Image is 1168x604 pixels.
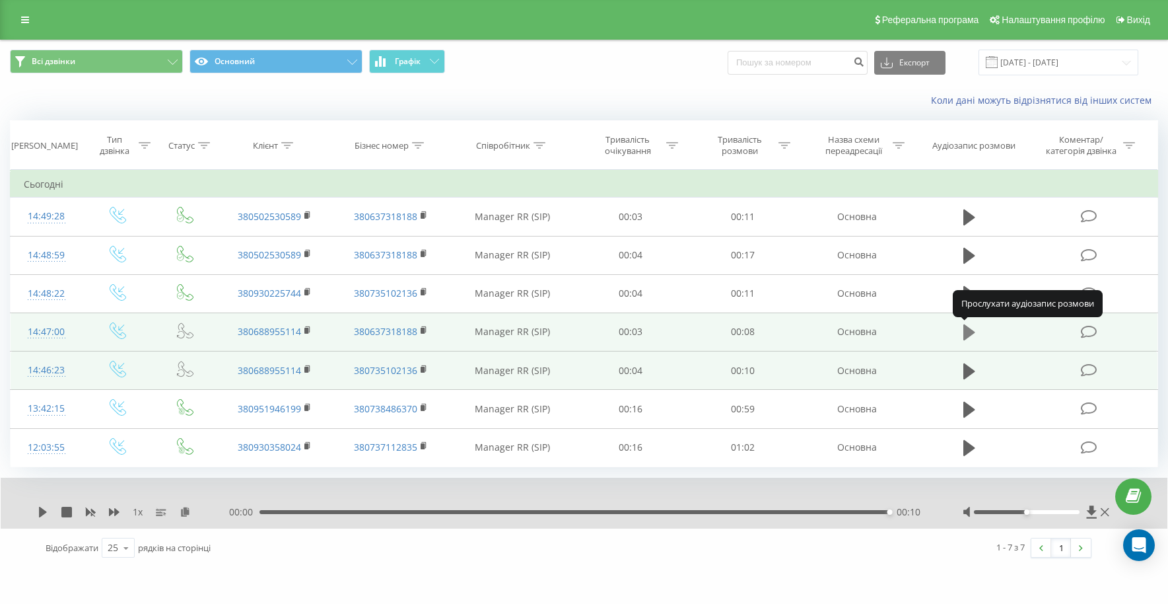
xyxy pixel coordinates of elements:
div: 14:48:59 [24,243,69,268]
a: 380737112835 [354,441,417,453]
span: Відображати [46,542,98,554]
td: 00:10 [687,352,799,390]
td: 00:11 [687,198,799,236]
div: Коментар/категорія дзвінка [1043,134,1120,157]
div: Accessibility label [1024,510,1029,515]
div: Назва схеми переадресації [819,134,889,157]
div: 14:47:00 [24,319,69,345]
a: 380930225744 [238,287,301,299]
a: 380930358024 [238,441,301,453]
div: 12:03:55 [24,435,69,461]
button: Експорт [874,51,945,75]
span: рядків на сторінці [138,542,211,554]
div: Прослухати аудіозапис розмови [953,290,1103,317]
div: 25 [108,541,118,554]
a: 380688955114 [238,364,301,377]
span: Всі дзвінки [32,56,75,67]
td: Основна [799,313,915,351]
td: 00:03 [575,198,687,236]
td: 00:59 [687,390,799,428]
td: Manager RR (SIP) [450,428,575,467]
span: Вихід [1127,15,1150,25]
a: 380688955114 [238,325,301,338]
td: Manager RR (SIP) [450,198,575,236]
a: 380502530589 [238,248,301,261]
td: 00:04 [575,274,687,313]
div: 1 - 7 з 7 [996,541,1025,554]
input: Пошук за номером [728,51,868,75]
a: 380637318188 [354,325,417,338]
a: 380502530589 [238,210,301,223]
a: 380951946199 [238,402,301,415]
a: 1 [1051,539,1071,557]
td: 00:11 [687,274,799,313]
span: 00:10 [897,506,920,519]
td: Основна [799,390,915,428]
a: 380738486370 [354,402,417,415]
div: Аудіозапис розмови [932,140,1015,151]
a: 380637318188 [354,210,417,223]
td: Основна [799,428,915,467]
td: 00:08 [687,313,799,351]
td: Основна [799,274,915,313]
button: Графік [369,50,445,73]
a: 380637318188 [354,248,417,261]
div: 14:49:28 [24,204,69,229]
td: 00:16 [575,390,687,428]
div: 13:42:15 [24,396,69,422]
div: [PERSON_NAME] [11,140,78,151]
button: Основний [189,50,362,73]
div: 14:48:22 [24,281,69,307]
div: Тип дзвінка [94,134,135,157]
div: Статус [168,140,195,151]
td: Основна [799,352,915,390]
td: 00:16 [575,428,687,467]
td: Manager RR (SIP) [450,313,575,351]
div: Клієнт [253,140,278,151]
span: 00:00 [229,506,259,519]
td: 00:17 [687,236,799,274]
td: Сьогодні [11,171,1158,198]
td: Manager RR (SIP) [450,390,575,428]
td: 00:04 [575,236,687,274]
span: Реферальна програма [882,15,979,25]
a: 380735102136 [354,287,417,299]
div: Бізнес номер [355,140,409,151]
td: 00:04 [575,352,687,390]
div: Accessibility label [887,510,893,515]
span: 1 x [133,506,143,519]
td: Manager RR (SIP) [450,352,575,390]
td: Основна [799,198,915,236]
button: Всі дзвінки [10,50,183,73]
span: Налаштування профілю [1002,15,1105,25]
td: 01:02 [687,428,799,467]
td: Manager RR (SIP) [450,274,575,313]
div: Тривалість розмови [704,134,775,157]
div: Тривалість очікування [592,134,663,157]
a: 380735102136 [354,364,417,377]
div: Співробітник [476,140,530,151]
span: Графік [395,57,421,66]
td: Основна [799,236,915,274]
a: Коли дані можуть відрізнятися вiд інших систем [931,94,1158,106]
div: 14:46:23 [24,358,69,383]
td: Manager RR (SIP) [450,236,575,274]
td: 00:03 [575,313,687,351]
div: Open Intercom Messenger [1123,529,1155,561]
